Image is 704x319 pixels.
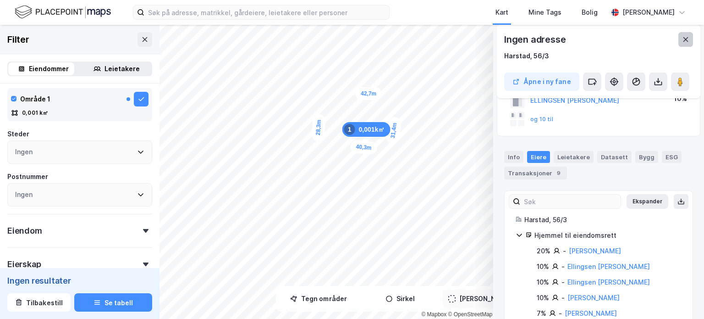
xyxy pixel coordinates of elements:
[597,151,632,163] div: Datasett
[658,275,704,319] iframe: Chat Widget
[537,277,549,288] div: 10%
[561,277,565,288] div: -
[144,6,389,19] input: Søk på adresse, matrikkel, gårdeiere, leietakere eller personer
[15,189,33,200] div: Ingen
[280,290,357,308] button: Tegn områder
[22,109,49,117] div: 0,001 k㎡
[559,308,562,319] div: -
[7,259,41,270] div: Eierskap
[74,293,152,312] button: Se tabell
[355,87,382,101] div: Map marker
[627,194,668,209] button: Ekspander
[7,275,152,286] div: Ingen resultater
[342,122,390,137] div: Map marker
[311,114,326,141] div: Map marker
[104,63,140,74] div: Leietakere
[561,292,565,303] div: -
[504,32,567,47] div: Ingen adresse
[421,310,683,319] div: |
[7,293,71,312] button: Tilbakestill
[569,247,621,255] a: [PERSON_NAME]
[344,124,355,135] div: 1
[350,140,378,155] div: Map marker
[563,246,566,257] div: -
[537,292,549,303] div: 10%
[527,151,550,163] div: Eiere
[537,261,549,272] div: 10%
[567,263,650,270] a: Ellingsen [PERSON_NAME]
[537,246,550,257] div: 20%
[7,225,42,236] div: Eiendom
[567,294,620,302] a: [PERSON_NAME]
[528,7,561,18] div: Mine Tags
[520,195,621,208] input: Søk
[504,50,549,62] div: Harstad, 56/3
[15,4,111,20] img: logo.f888ab2527a4732fd821a326f86c7f29.svg
[20,94,50,105] div: Område 1
[504,151,523,163] div: Info
[7,171,48,182] div: Postnummer
[385,117,402,145] div: Map marker
[582,7,598,18] div: Bolig
[534,230,682,241] div: Hjemmel til eiendomsrett
[524,214,682,225] div: Harstad, 56/3
[504,167,567,179] div: Transaksjoner
[7,32,29,47] div: Filter
[662,151,682,163] div: ESG
[504,73,579,91] button: Åpne i ny fane
[448,311,493,318] a: OpenStreetMap
[361,290,439,308] button: Sirkel
[565,309,617,317] a: [PERSON_NAME]
[554,151,594,163] div: Leietakere
[635,151,658,163] div: Bygg
[7,129,29,140] div: Steder
[421,311,446,318] a: Mapbox
[567,278,650,286] a: Ellingsen [PERSON_NAME]
[29,63,69,74] div: Eiendommer
[622,7,675,18] div: [PERSON_NAME]
[658,275,704,319] div: Kontrollprogram for chat
[495,7,508,18] div: Kart
[554,168,563,178] div: 9
[459,293,556,304] div: [PERSON_NAME] til kartutsnitt
[537,308,546,319] div: 7%
[561,261,565,272] div: -
[15,146,33,157] div: Ingen
[674,93,687,104] div: 10%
